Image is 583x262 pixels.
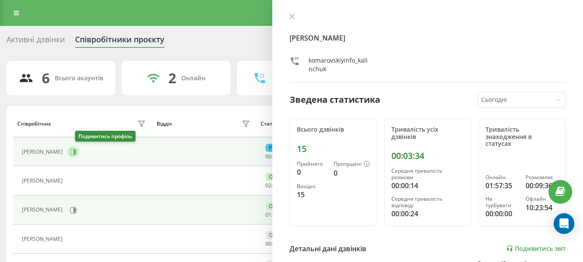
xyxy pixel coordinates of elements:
[55,75,103,82] div: Всього акаунтів
[157,121,172,127] div: Відділ
[485,126,558,148] div: Тривалість знаходження в статусах
[22,207,65,213] div: [PERSON_NAME]
[265,212,286,218] div: : :
[391,168,464,180] div: Середня тривалість розмови
[485,174,518,180] div: Онлайн
[297,183,327,189] div: Вихідні
[265,240,271,247] span: 00
[265,183,286,189] div: : :
[526,180,558,191] div: 00:09:36
[6,35,65,48] div: Активні дзвінки
[506,245,566,252] a: Подивитись звіт
[290,33,566,43] h4: [PERSON_NAME]
[297,161,327,167] div: Прийнято
[265,182,271,189] span: 02
[309,56,370,73] div: komarovskiyinfo_kalinchuk
[485,208,518,219] div: 00:00:00
[75,131,136,142] div: Подивитись профіль
[391,126,464,141] div: Тривалість усіх дзвінків
[22,178,65,184] div: [PERSON_NAME]
[290,243,366,254] div: Детальні дані дзвінків
[265,202,293,210] div: Онлайн
[391,151,464,161] div: 00:03:34
[485,180,518,191] div: 01:57:35
[297,167,327,177] div: 0
[265,173,293,181] div: Онлайн
[181,75,205,82] div: Онлайн
[265,153,271,160] span: 00
[485,196,518,208] div: Не турбувати
[297,126,370,133] div: Всього дзвінків
[526,174,558,180] div: Розмовляє
[42,70,50,86] div: 6
[391,180,464,191] div: 00:00:14
[526,196,558,202] div: Офлайн
[334,161,370,168] div: Пропущені
[75,35,164,48] div: Співробітники проєкту
[265,154,286,160] div: : :
[391,208,464,219] div: 00:00:24
[265,241,286,247] div: : :
[290,93,380,106] div: Зведена статистика
[265,211,271,218] span: 01
[554,213,574,234] div: Open Intercom Messenger
[265,144,299,152] div: Розмовляє
[22,149,65,155] div: [PERSON_NAME]
[297,144,370,154] div: 15
[334,168,370,178] div: 0
[168,70,176,86] div: 2
[261,121,277,127] div: Статус
[297,189,327,200] div: 15
[526,202,558,213] div: 10:23:54
[265,231,293,239] div: Офлайн
[17,121,51,127] div: Співробітник
[391,196,464,208] div: Середня тривалість відповіді
[22,236,65,242] div: [PERSON_NAME]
